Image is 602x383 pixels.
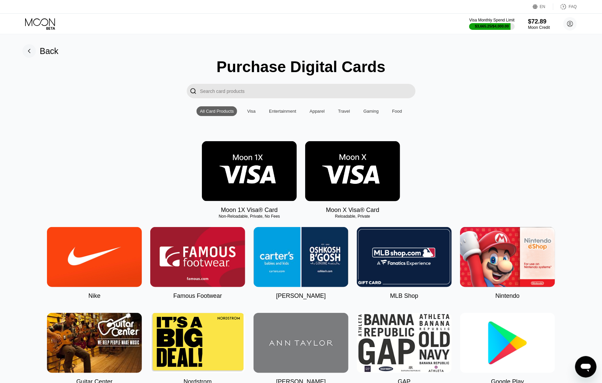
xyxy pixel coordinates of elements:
[269,109,296,114] div: Entertainment
[310,109,325,114] div: Apparel
[306,106,328,116] div: Apparel
[200,109,234,114] div: All Card Products
[390,292,418,299] div: MLB Shop
[22,44,59,58] div: Back
[569,4,577,9] div: FAQ
[364,109,379,114] div: Gaming
[335,106,353,116] div: Travel
[326,207,379,214] div: Moon X Visa® Card
[528,18,550,30] div: $72.89Moon Credit
[40,46,59,56] div: Back
[197,106,237,116] div: All Card Products
[338,109,350,114] div: Travel
[533,3,553,10] div: EN
[266,106,299,116] div: Entertainment
[244,106,259,116] div: Visa
[200,84,416,98] input: Search card products
[469,18,514,22] div: Visa Monthly Spend Limit
[88,292,100,299] div: Nike
[528,25,550,30] div: Moon Credit
[389,106,405,116] div: Food
[575,356,597,378] iframe: Button to launch messaging window
[247,109,256,114] div: Visa
[360,106,382,116] div: Gaming
[495,292,519,299] div: Nintendo
[221,207,278,214] div: Moon 1X Visa® Card
[202,214,297,219] div: Non-Reloadable, Private, No Fees
[187,84,200,98] div: 
[553,3,577,10] div: FAQ
[190,87,197,95] div: 
[217,58,386,76] div: Purchase Digital Cards
[392,109,402,114] div: Food
[276,292,326,299] div: [PERSON_NAME]
[305,214,400,219] div: Reloadable, Private
[173,292,222,299] div: Famous Footwear
[469,18,514,30] div: Visa Monthly Spend Limit$3,665.25/$4,000.00
[540,4,546,9] div: EN
[528,18,550,25] div: $72.89
[475,24,509,28] div: $3,665.25 / $4,000.00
